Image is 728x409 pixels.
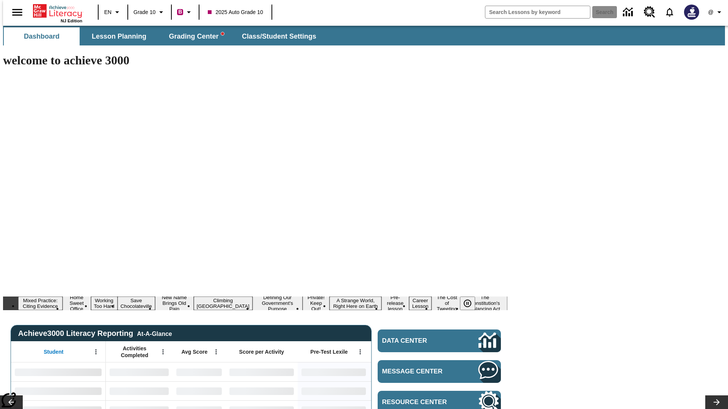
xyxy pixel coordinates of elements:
[4,27,80,45] button: Dashboard
[106,381,173,400] div: No Data,
[130,5,169,19] button: Grade: Grade 10, Select a grade
[253,293,303,313] button: Slide 7 Defining Our Government's Purpose
[194,297,253,310] button: Slide 6 Climbing Mount Tai
[303,293,330,313] button: Slide 8 Private! Keep Out!
[81,27,157,45] button: Lesson Planning
[174,5,196,19] button: Boost Class color is violet red. Change class color
[705,395,728,409] button: Lesson carousel, Next
[173,362,226,381] div: No Data,
[679,2,704,22] button: Select a new avatar
[381,293,409,313] button: Slide 10 Pre-release lesson
[485,6,590,18] input: search field
[639,2,660,22] a: Resource Center, Will open in new tab
[90,346,102,357] button: Open Menu
[101,5,125,19] button: Language: EN, Select a language
[181,348,207,355] span: Avg Score
[110,345,160,359] span: Activities Completed
[329,297,381,310] button: Slide 9 A Strange World, Right Here on Earth
[684,5,699,20] img: Avatar
[618,2,639,23] a: Data Center
[660,2,679,22] a: Notifications
[208,8,263,16] span: 2025 Auto Grade 10
[355,346,366,357] button: Open Menu
[378,329,501,352] a: Data Center
[61,19,82,23] span: NJ Edition
[158,27,234,45] button: Grading Center
[409,297,431,310] button: Slide 11 Career Lesson
[91,297,118,310] button: Slide 3 Working Too Hard
[6,1,28,23] button: Open side menu
[236,27,322,45] button: Class/Student Settings
[106,362,173,381] div: No Data,
[18,329,172,338] span: Achieve3000 Literacy Reporting
[3,53,507,67] h1: welcome to achieve 3000
[460,297,475,310] button: Pause
[133,8,155,16] span: Grade 10
[239,348,284,355] span: Score per Activity
[118,297,155,310] button: Slide 4 Save Chocolateville
[169,32,224,41] span: Grading Center
[44,348,63,355] span: Student
[378,360,501,383] a: Message Center
[431,293,462,313] button: Slide 12 The Cost of Tweeting
[155,293,194,313] button: Slide 5 New Name Brings Old Pain
[382,337,453,345] span: Data Center
[462,293,507,313] button: Slide 13 The Constitution's Balancing Act
[460,297,483,310] div: Pause
[33,3,82,19] a: Home
[704,5,728,19] button: Profile/Settings
[708,8,713,16] span: @
[18,297,63,310] button: Slide 1 Mixed Practice: Citing Evidence
[311,348,348,355] span: Pre-Test Lexile
[3,27,323,45] div: SubNavbar
[157,346,169,357] button: Open Menu
[137,329,172,337] div: At-A-Glance
[178,7,182,17] span: B
[242,32,316,41] span: Class/Student Settings
[382,398,456,406] span: Resource Center
[221,32,224,35] svg: writing assistant alert
[63,293,91,313] button: Slide 2 Home Sweet Office
[173,381,226,400] div: No Data,
[104,8,111,16] span: EN
[3,26,725,45] div: SubNavbar
[210,346,222,357] button: Open Menu
[33,3,82,23] div: Home
[24,32,60,41] span: Dashboard
[92,32,146,41] span: Lesson Planning
[382,368,456,375] span: Message Center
